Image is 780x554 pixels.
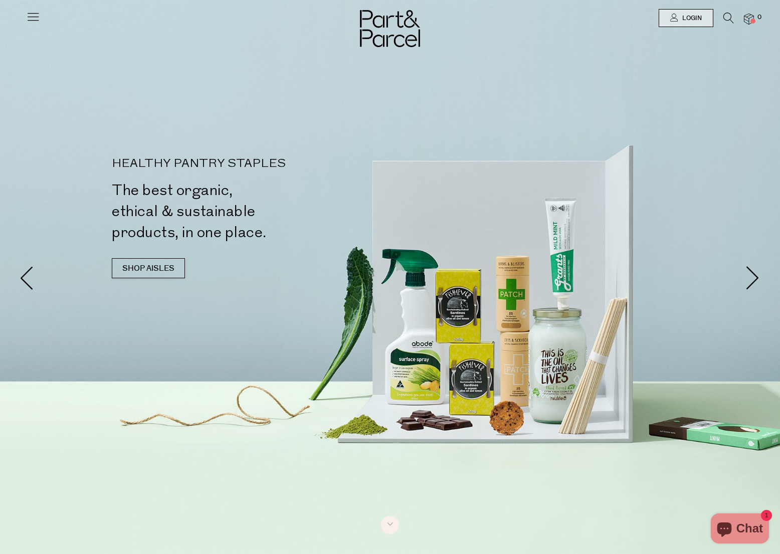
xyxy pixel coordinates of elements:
img: Part&Parcel [360,10,420,47]
a: 0 [744,14,754,24]
span: Login [680,14,702,23]
span: 0 [755,13,764,22]
p: HEALTHY PANTRY STAPLES [112,158,394,170]
a: SHOP AISLES [112,258,185,278]
inbox-online-store-chat: Shopify online store chat [708,513,772,546]
a: Login [659,9,713,27]
h2: The best organic, ethical & sustainable products, in one place. [112,180,394,243]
